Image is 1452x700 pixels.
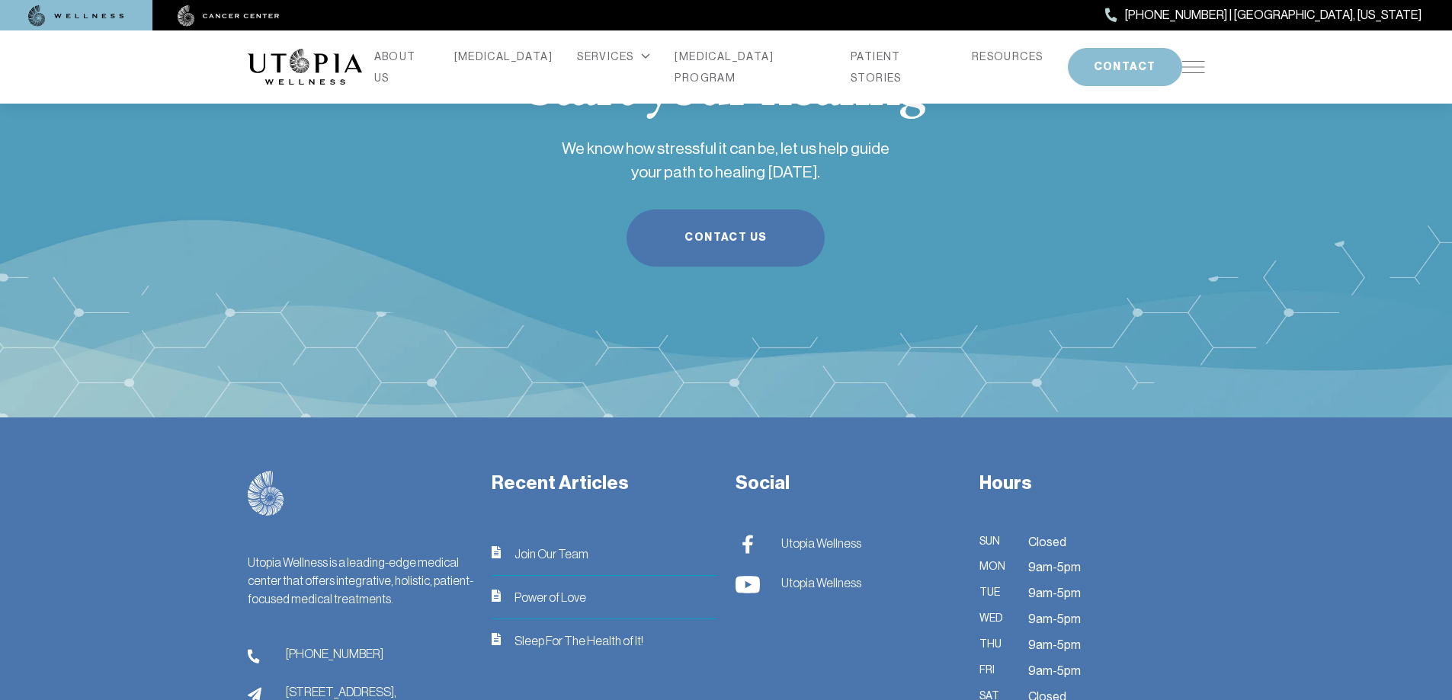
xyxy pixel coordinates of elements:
a: RESOURCES [972,46,1043,67]
a: ABOUT US [374,46,430,88]
span: Closed [1028,532,1066,552]
h3: Recent Articles [492,471,717,496]
img: icon [492,590,501,602]
h3: Hours [979,471,1205,496]
span: [PHONE_NUMBER] | [GEOGRAPHIC_DATA], [US_STATE] [1125,5,1422,25]
a: [PHONE_NUMBER] | [GEOGRAPHIC_DATA], [US_STATE] [1105,5,1422,25]
a: iconPower of Love [492,588,717,606]
img: phone [248,649,260,664]
span: 9am-5pm [1028,558,1081,577]
a: PATIENT STORIES [851,46,947,88]
img: Utopia Wellness [736,575,760,594]
img: cancer center [178,5,280,27]
a: phone[PHONE_NUMBER] [248,644,473,664]
span: Fri [979,661,1010,681]
a: Contact Us [627,209,825,267]
img: logo [248,471,284,516]
span: 9am-5pm [1028,635,1081,655]
a: Utopia Wellness Utopia Wellness [736,532,949,555]
span: Tue [979,583,1010,603]
span: 9am-5pm [1028,583,1081,603]
div: Utopia Wellness is a leading-edge medical center that offers integrative, holistic, patient-focus... [248,553,473,608]
span: Mon [979,558,1010,577]
span: 9am-5pm [1028,609,1081,629]
img: wellness [28,5,124,27]
button: CONTACT [1068,48,1182,86]
span: 9am-5pm [1028,661,1081,681]
span: Utopia Wellness [781,574,861,592]
span: Power of Love [514,588,586,606]
a: [MEDICAL_DATA] [454,46,553,67]
img: Utopia Wellness [736,535,760,554]
a: iconJoin Our Team [492,545,717,563]
img: logo [248,49,362,85]
h3: Social [736,471,961,496]
a: Utopia Wellness Utopia Wellness [736,572,949,594]
a: [MEDICAL_DATA] PROGRAM [675,46,826,88]
span: Utopia Wellness [781,534,861,552]
a: iconSleep For The Health of It! [492,631,717,650]
img: icon [492,633,501,645]
span: Sun [979,532,1010,552]
h4: We know how stressful it can be, let us help guide your path to healing [DATE]. [559,125,892,185]
span: Thu [979,635,1010,655]
span: Wed [979,609,1010,629]
span: [PHONE_NUMBER] [286,644,383,663]
img: icon [492,546,501,558]
span: Join Our Team [514,545,588,563]
img: icon-hamburger [1182,61,1205,73]
div: SERVICES [577,46,650,67]
span: Sleep For The Health of It! [514,631,643,650]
